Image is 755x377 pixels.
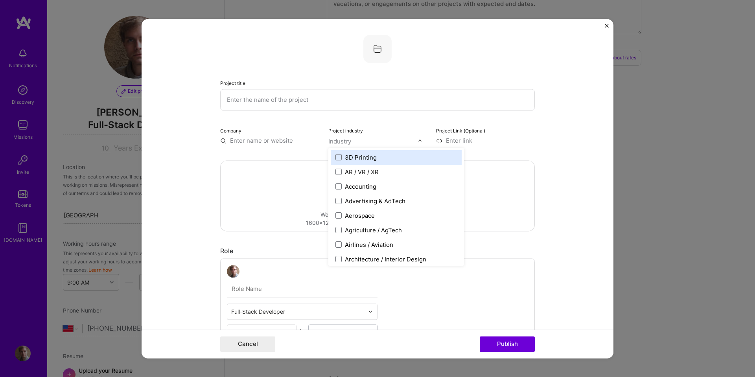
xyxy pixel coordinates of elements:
input: Enter link [436,136,535,145]
div: 1600x1200px or higher recommended. Max 5MB each. [306,219,449,227]
div: Agriculture / AgTech [345,226,402,234]
div: Industry [328,137,351,145]
input: Role Name [227,281,377,297]
label: Project industry [328,128,363,134]
div: AR / VR / XR [345,168,379,176]
div: Airlines / Aviation [345,241,393,249]
label: Project title [220,80,245,86]
div: Advertising & AdTech [345,197,405,205]
img: drop icon [418,138,422,143]
input: Date [227,324,296,340]
button: Publish [480,336,535,352]
div: 3D Printing [345,153,377,162]
div: We recommend uploading at least 4 images. [306,211,449,219]
img: Company logo [363,35,392,63]
button: Close [605,24,609,32]
img: drop icon [368,309,373,314]
button: Cancel [220,336,275,352]
div: Drag and drop an image or Upload fileWe recommend uploading at least 4 images.1600x1200px or high... [220,160,535,231]
label: Company [220,128,241,134]
div: Aerospace [345,211,375,220]
label: Project Link (Optional) [436,128,485,134]
div: Role [220,247,535,255]
div: to [300,327,305,335]
div: Architecture / Interior Design [345,255,426,263]
input: Enter the name of the project [220,89,535,110]
input: Enter name or website [220,136,319,145]
div: Accounting [345,182,376,191]
input: Date [308,324,378,340]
